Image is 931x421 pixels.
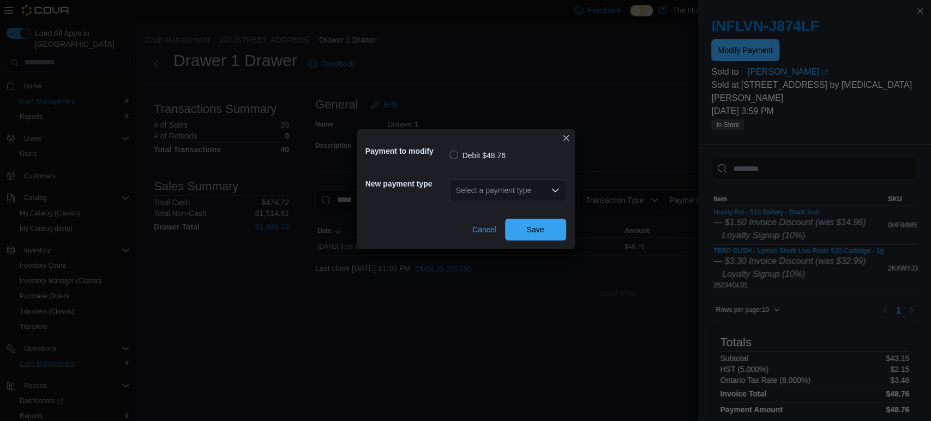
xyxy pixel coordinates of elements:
[365,140,447,162] h5: Payment to modify
[527,224,544,235] span: Save
[365,173,447,195] h5: New payment type
[472,224,496,235] span: Cancel
[456,184,457,197] input: Accessible screen reader label
[449,149,506,162] label: Debit $48.76
[560,131,573,145] button: Closes this modal window
[505,219,566,240] button: Save
[551,186,560,195] button: Open list of options
[468,219,501,240] button: Cancel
